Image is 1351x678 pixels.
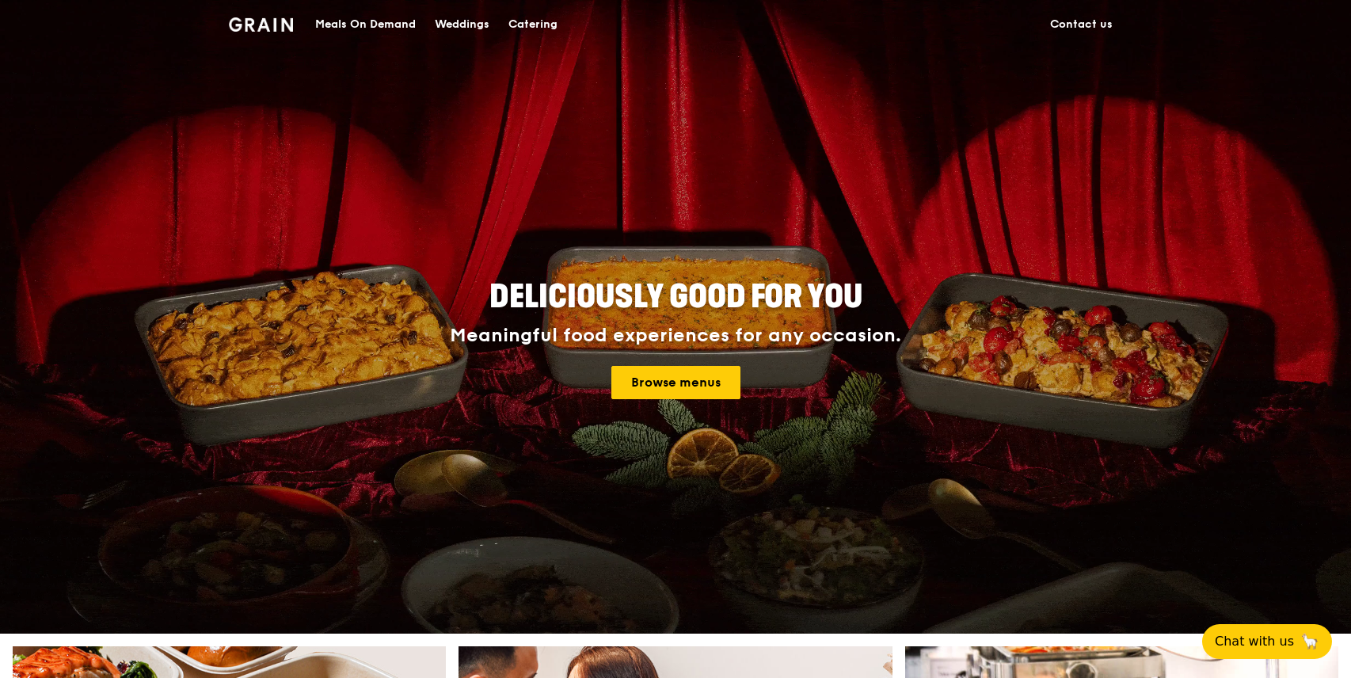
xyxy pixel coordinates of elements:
[1202,624,1332,659] button: Chat with us🦙
[508,1,558,48] div: Catering
[489,278,862,316] span: Deliciously good for you
[1215,632,1294,651] span: Chat with us
[315,1,416,48] div: Meals On Demand
[1300,632,1319,651] span: 🦙
[611,366,740,399] a: Browse menus
[390,325,961,347] div: Meaningful food experiences for any occasion.
[425,1,499,48] a: Weddings
[229,17,293,32] img: Grain
[435,1,489,48] div: Weddings
[1041,1,1122,48] a: Contact us
[499,1,567,48] a: Catering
